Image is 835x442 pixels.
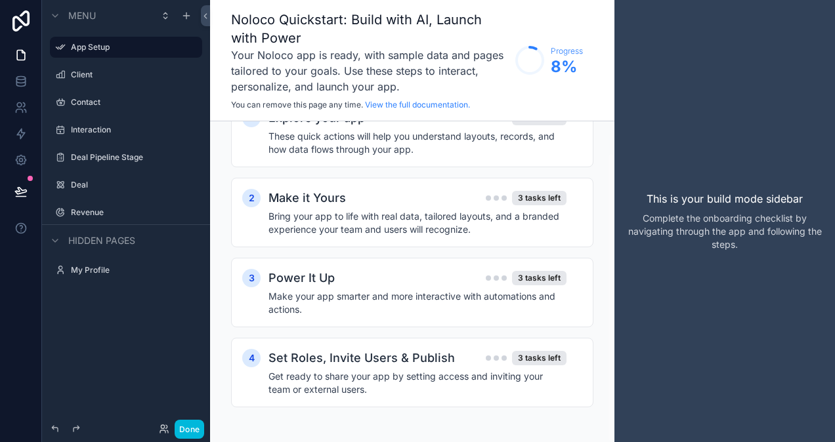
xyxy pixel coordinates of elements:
h3: Your Noloco app is ready, with sample data and pages tailored to your goals. Use these steps to i... [231,47,509,94]
span: Progress [551,46,583,56]
label: Client [71,70,194,80]
span: You can remove this page any time. [231,100,363,110]
button: Done [175,420,204,439]
a: View the full documentation. [365,100,470,110]
label: Deal Pipeline Stage [71,152,194,163]
label: Contact [71,97,194,108]
label: Revenue [71,207,194,218]
span: Hidden pages [68,234,135,247]
span: 8 % [551,56,583,77]
p: Complete the onboarding checklist by navigating through the app and following the steps. [625,212,824,251]
span: Menu [68,9,96,22]
label: My Profile [71,265,194,275]
label: Deal [71,180,194,190]
p: This is your build mode sidebar [647,191,803,207]
label: App Setup [71,42,194,52]
h1: Noloco Quickstart: Build with AI, Launch with Power [231,10,509,47]
label: Interaction [71,125,194,135]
